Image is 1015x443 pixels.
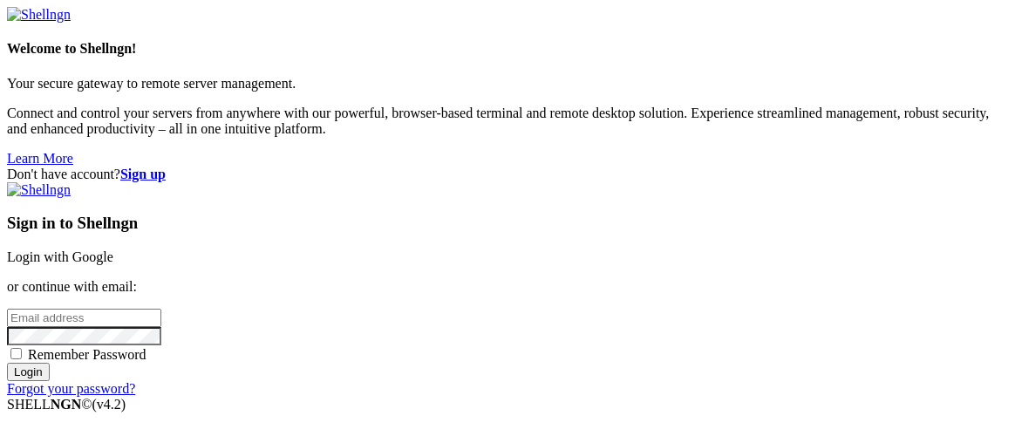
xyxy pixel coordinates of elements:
p: or continue with email: [7,279,1008,295]
input: Login [7,363,50,381]
p: Connect and control your servers from anywhere with our powerful, browser-based terminal and remo... [7,106,1008,137]
a: Forgot your password? [7,381,135,396]
span: SHELL © [7,397,126,412]
b: NGN [51,397,82,412]
div: Don't have account? [7,167,1008,182]
input: Remember Password [10,348,22,359]
a: Sign up [120,167,166,181]
a: Login with Google [7,249,113,264]
img: Shellngn [7,7,71,23]
h3: Sign in to Shellngn [7,214,1008,233]
span: Remember Password [28,347,146,362]
span: 4.2.0 [92,397,126,412]
img: Shellngn [7,182,71,198]
input: Email address [7,309,161,327]
h4: Welcome to Shellngn! [7,41,1008,57]
p: Your secure gateway to remote server management. [7,76,1008,92]
a: Learn More [7,151,73,166]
